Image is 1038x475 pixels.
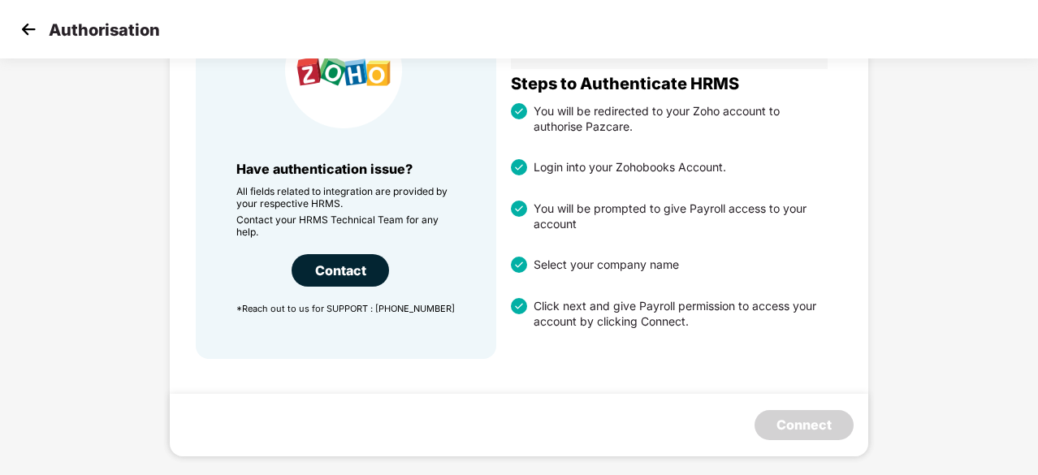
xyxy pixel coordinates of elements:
img: svg+xml;base64,PHN2ZyB4bWxucz0iaHR0cDovL3d3dy53My5vcmcvMjAwMC9zdmciIHdpZHRoPSIzMCIgaGVpZ2h0PSIzMC... [16,17,41,41]
div: You will be prompted to give Payroll access to your account [527,201,828,231]
img: HRMS Company Icon [285,11,402,128]
button: Connect [755,410,854,440]
img: svg+xml;base64,PHN2ZyBpZD0iU3RhdHVzX3RpY2tlZCIgeG1sbnM9Imh0dHA6Ly93d3cudzMub3JnLzIwMDAvc3ZnIiB3aW... [511,103,527,119]
img: svg+xml;base64,PHN2ZyBpZD0iU3RhdHVzX3RpY2tlZCIgeG1sbnM9Imh0dHA6Ly93d3cudzMub3JnLzIwMDAvc3ZnIiB3aW... [511,201,527,217]
div: Login into your Zohobooks Account. [527,159,726,175]
img: svg+xml;base64,PHN2ZyBpZD0iU3RhdHVzX3RpY2tlZCIgeG1sbnM9Imh0dHA6Ly93d3cudzMub3JnLzIwMDAvc3ZnIiB3aW... [511,257,527,273]
img: svg+xml;base64,PHN2ZyBpZD0iU3RhdHVzX3RpY2tlZCIgeG1sbnM9Imh0dHA6Ly93d3cudzMub3JnLzIwMDAvc3ZnIiB3aW... [511,159,527,175]
span: Have authentication issue? [236,161,413,177]
p: Contact your HRMS Technical Team for any help. [236,214,456,238]
p: All fields related to integration are provided by your respective HRMS. [236,185,456,209]
div: Contact [292,254,389,287]
span: Steps to Authenticate HRMS [511,77,739,90]
div: Select your company name [527,257,679,273]
div: Click next and give Payroll permission to access your account by clicking Connect. [527,298,828,329]
img: svg+xml;base64,PHN2ZyBpZD0iU3RhdHVzX3RpY2tlZCIgeG1sbnM9Imh0dHA6Ly93d3cudzMub3JnLzIwMDAvc3ZnIiB3aW... [511,298,527,314]
div: You will be redirected to your Zoho account to authorise Pazcare. [527,103,828,134]
p: *Reach out to us for SUPPORT : [PHONE_NUMBER] [236,303,456,314]
p: Authorisation [49,20,160,40]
